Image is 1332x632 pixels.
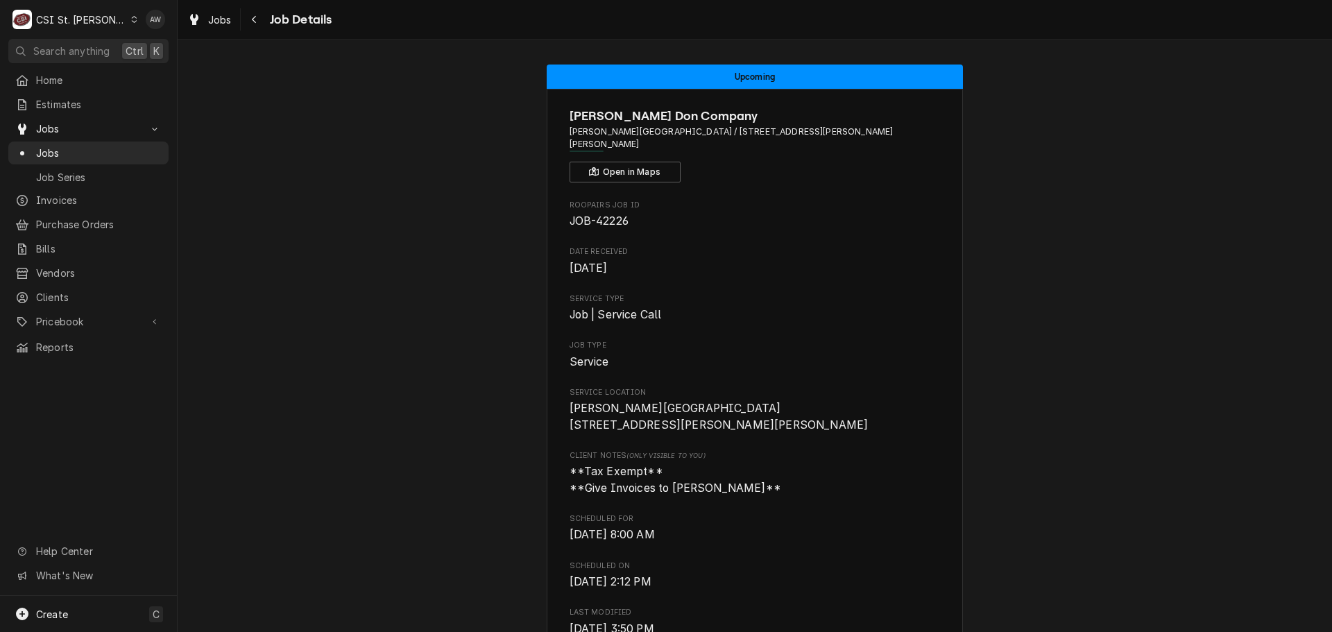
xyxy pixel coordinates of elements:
button: Navigate back [244,8,266,31]
a: Go to Help Center [8,540,169,563]
div: Service Type [570,293,941,323]
span: Roopairs Job ID [570,213,941,230]
span: [DATE] [570,262,608,275]
div: CSI St. Louis's Avatar [12,10,32,29]
div: [object Object] [570,450,941,497]
span: C [153,607,160,622]
span: Job Type [570,340,941,351]
a: Purchase Orders [8,213,169,236]
div: Roopairs Job ID [570,200,941,230]
span: [object Object] [570,463,941,496]
span: Scheduled On [570,561,941,572]
span: Job | Service Call [570,308,662,321]
div: C [12,10,32,29]
a: Go to Jobs [8,117,169,140]
button: Open in Maps [570,162,681,182]
a: Go to Pricebook [8,310,169,333]
span: Scheduled On [570,574,941,590]
span: Date Received [570,260,941,277]
a: Jobs [182,8,237,31]
div: CSI St. [PERSON_NAME] [36,12,126,27]
a: Go to What's New [8,564,169,587]
a: Clients [8,286,169,309]
div: Scheduled On [570,561,941,590]
div: Scheduled For [570,513,941,543]
div: Service Location [570,387,941,434]
span: Service Location [570,387,941,398]
a: Vendors [8,262,169,284]
div: AW [146,10,165,29]
span: [DATE] 2:12 PM [570,575,651,588]
div: Date Received [570,246,941,276]
button: Search anythingCtrlK [8,39,169,63]
span: Upcoming [735,72,775,81]
span: Vendors [36,266,162,280]
span: Estimates [36,97,162,112]
span: Scheduled For [570,527,941,543]
a: Job Series [8,166,169,189]
span: Client Notes [570,450,941,461]
span: Roopairs Job ID [570,200,941,211]
span: Reports [36,340,162,355]
span: Service Type [570,307,941,323]
span: Service [570,355,609,368]
span: Service Type [570,293,941,305]
span: Scheduled For [570,513,941,524]
span: Service Location [570,400,941,433]
span: Purchase Orders [36,217,162,232]
a: Bills [8,237,169,260]
span: Job Details [266,10,332,29]
span: Jobs [36,146,162,160]
span: JOB-42226 [570,214,629,228]
a: Estimates [8,93,169,116]
span: Date Received [570,246,941,257]
div: Client Information [570,107,941,182]
span: Jobs [208,12,232,27]
span: **Tax Exempt** **Give Invoices to [PERSON_NAME]** [570,465,781,495]
span: Bills [36,241,162,256]
span: Job Series [36,170,162,185]
span: Last Modified [570,607,941,618]
span: Name [570,107,941,126]
a: Home [8,69,169,92]
span: Home [36,73,162,87]
a: Invoices [8,189,169,212]
div: Status [547,65,963,89]
span: Help Center [36,544,160,558]
a: Reports [8,336,169,359]
span: Job Type [570,354,941,370]
span: [PERSON_NAME][GEOGRAPHIC_DATA] [STREET_ADDRESS][PERSON_NAME][PERSON_NAME] [570,402,869,432]
span: Create [36,608,68,620]
span: Clients [36,290,162,305]
span: K [153,44,160,58]
span: Pricebook [36,314,141,329]
div: Job Type [570,340,941,370]
a: Jobs [8,142,169,164]
span: What's New [36,568,160,583]
span: [DATE] 8:00 AM [570,528,655,541]
div: Alexandria Wilp's Avatar [146,10,165,29]
span: (Only Visible to You) [626,452,705,459]
span: Search anything [33,44,110,58]
span: Invoices [36,193,162,207]
span: Jobs [36,121,141,136]
span: Ctrl [126,44,144,58]
span: Address [570,126,941,151]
